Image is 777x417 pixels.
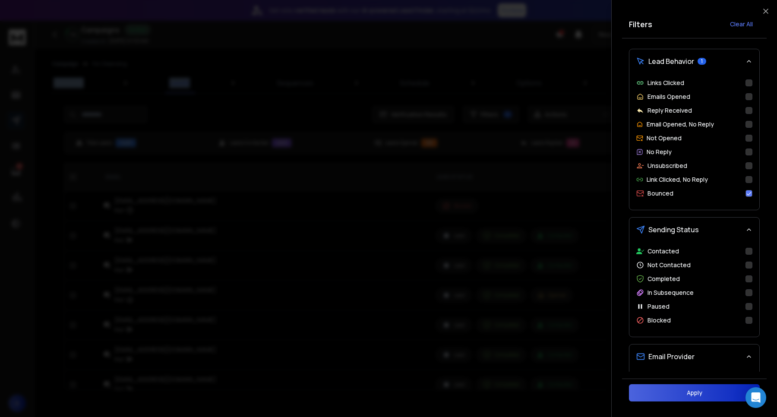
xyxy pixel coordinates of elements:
[629,344,759,369] button: Email Provider
[647,120,714,129] p: Email Opened, No Reply
[629,18,652,30] h2: Filters
[647,247,679,256] p: Contacted
[698,58,706,65] span: 1
[647,261,691,269] p: Not Contacted
[629,242,759,337] div: Sending Status
[647,175,708,184] p: Link Clicked, No Reply
[648,224,699,235] span: Sending Status
[647,106,692,115] p: Reply Received
[629,73,759,210] div: Lead Behavior1
[745,387,766,408] div: Open Intercom Messenger
[647,302,670,311] p: Paused
[648,351,695,362] span: Email Provider
[647,161,687,170] p: Unsubscribed
[647,189,673,198] p: Bounced
[648,56,694,66] span: Lead Behavior
[647,79,684,87] p: Links Clicked
[647,275,680,283] p: Completed
[647,288,694,297] p: In Subsequence
[647,134,682,142] p: Not Opened
[629,384,760,401] button: Apply
[723,16,760,33] button: Clear All
[629,49,759,73] button: Lead Behavior1
[629,218,759,242] button: Sending Status
[647,148,672,156] p: No Reply
[647,316,671,325] p: Blocked
[647,92,690,101] p: Emails Opened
